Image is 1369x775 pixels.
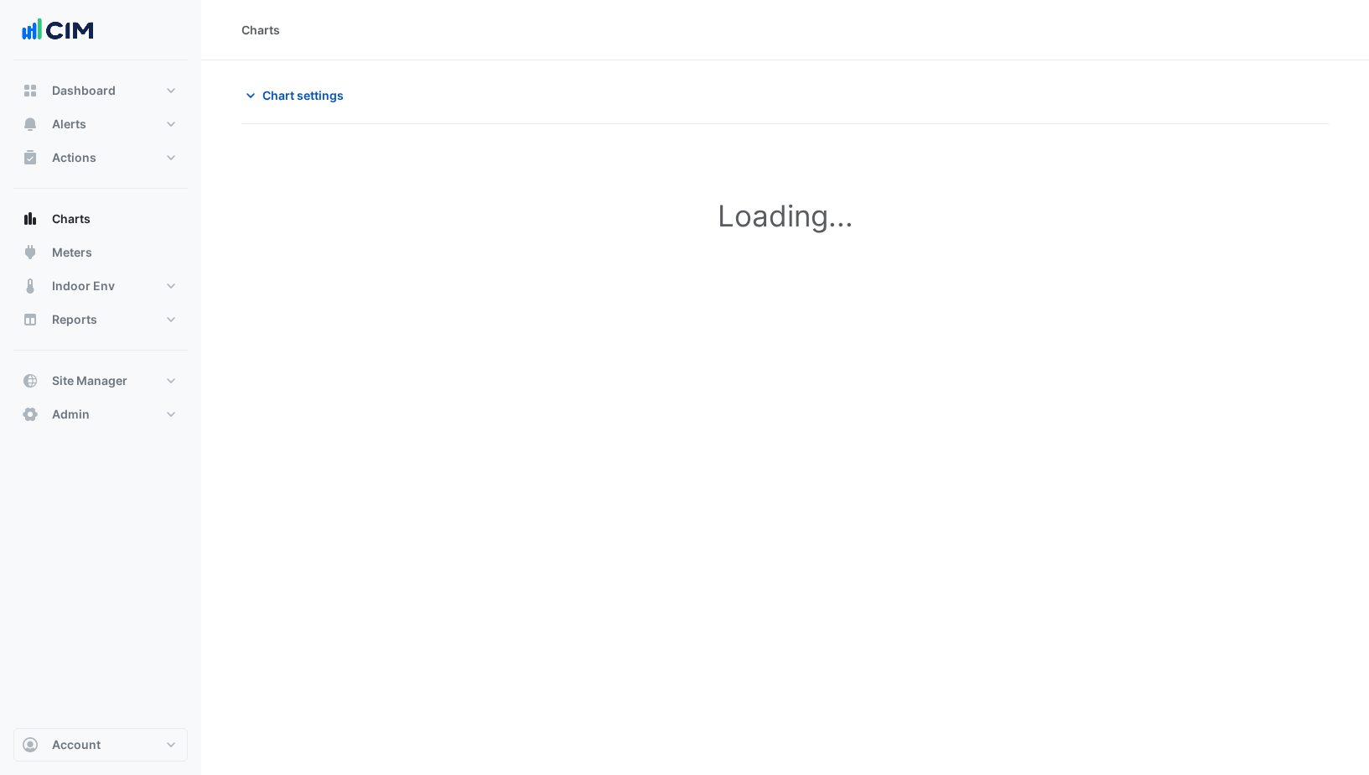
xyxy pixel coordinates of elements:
[22,278,39,294] app-icon: Indoor Env
[52,82,116,99] span: Dashboard
[13,728,188,762] button: Account
[241,81,355,110] button: Chart settings
[20,13,96,47] img: Company Logo
[52,149,96,166] span: Actions
[52,311,97,328] span: Reports
[13,107,188,141] button: Alerts
[52,736,101,753] span: Account
[22,149,39,166] app-icon: Actions
[22,372,39,389] app-icon: Site Manager
[13,202,188,236] button: Charts
[241,21,280,39] div: Charts
[22,244,39,261] app-icon: Meters
[52,116,86,133] span: Alerts
[13,236,188,269] button: Meters
[278,198,1292,233] h1: Loading...
[22,211,39,227] app-icon: Charts
[52,372,127,389] span: Site Manager
[22,406,39,423] app-icon: Admin
[13,364,188,398] button: Site Manager
[13,269,188,303] button: Indoor Env
[13,141,188,174] button: Actions
[52,406,90,423] span: Admin
[52,278,115,294] span: Indoor Env
[52,211,91,227] span: Charts
[22,116,39,133] app-icon: Alerts
[262,86,344,104] span: Chart settings
[13,303,188,336] button: Reports
[13,74,188,107] button: Dashboard
[22,82,39,99] app-icon: Dashboard
[13,398,188,431] button: Admin
[22,311,39,328] app-icon: Reports
[52,244,92,261] span: Meters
